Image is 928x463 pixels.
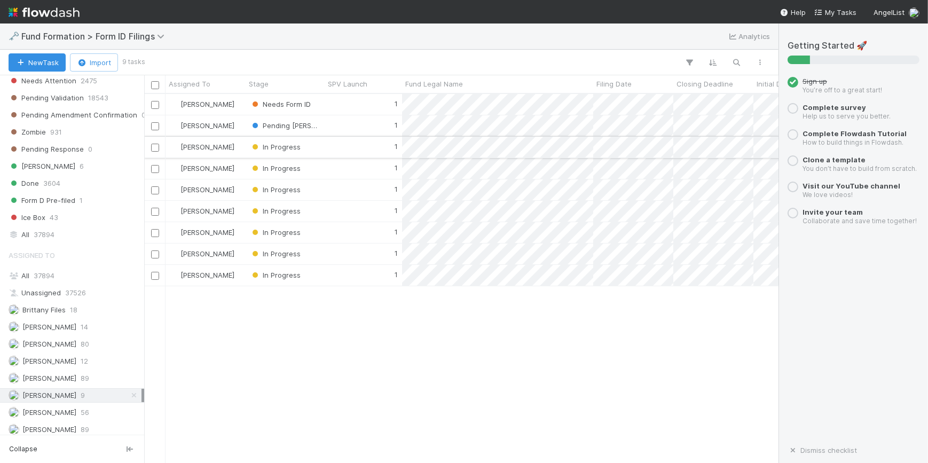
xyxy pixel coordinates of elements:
[250,270,301,280] div: In Progress
[9,211,45,224] span: Ice Box
[70,303,77,317] span: 18
[788,41,919,51] h5: Getting Started 🚀
[250,100,311,108] span: Needs Form ID
[909,7,919,18] img: avatar_7d33b4c2-6dd7-4bf3-9761-6f087fa0f5c6.png
[170,121,179,130] img: avatar_7d33b4c2-6dd7-4bf3-9761-6f087fa0f5c6.png
[170,271,179,279] img: avatar_7d33b4c2-6dd7-4bf3-9761-6f087fa0f5c6.png
[728,30,770,43] a: Analytics
[803,155,866,164] a: Clone a template
[249,79,269,89] span: Stage
[151,208,159,216] input: Toggle Row Selected
[170,164,179,172] img: avatar_7d33b4c2-6dd7-4bf3-9761-6f087fa0f5c6.png
[596,79,632,89] span: Filing Date
[780,7,806,18] div: Help
[803,208,863,216] a: Invite your team
[9,269,141,282] div: All
[250,142,301,152] div: In Progress
[803,182,900,190] span: Visit our YouTube channel
[80,194,83,207] span: 1
[170,227,234,238] div: [PERSON_NAME]
[180,228,234,237] span: [PERSON_NAME]
[151,186,159,194] input: Toggle Row Selected
[180,207,234,215] span: [PERSON_NAME]
[677,79,733,89] span: Closing Deadline
[21,31,170,42] span: Fund Formation > Form ID Filings
[9,245,55,266] span: Assigned To
[9,91,84,105] span: Pending Validation
[170,206,234,216] div: [PERSON_NAME]
[9,228,141,241] div: All
[9,177,39,190] span: Done
[81,389,85,402] span: 9
[151,144,159,152] input: Toggle Row Selected
[22,357,76,365] span: [PERSON_NAME]
[405,79,463,89] span: Fund Legal Name
[757,79,787,89] span: Initial DRI
[170,143,179,151] img: avatar_7d33b4c2-6dd7-4bf3-9761-6f087fa0f5c6.png
[151,229,159,237] input: Toggle Row Selected
[180,100,234,108] span: [PERSON_NAME]
[9,424,19,435] img: avatar_cd4e5e5e-3003-49e5-bc76-fd776f359de9.png
[395,98,398,109] div: 1
[395,269,398,280] div: 1
[151,272,159,280] input: Toggle Row Selected
[9,321,19,332] img: avatar_b467e446-68e1-4310-82a7-76c532dc3f4b.png
[34,228,54,241] span: 37894
[151,122,159,130] input: Toggle Row Selected
[250,207,301,215] span: In Progress
[151,250,159,258] input: Toggle Row Selected
[250,227,301,238] div: In Progress
[22,374,76,382] span: [PERSON_NAME]
[180,271,234,279] span: [PERSON_NAME]
[9,373,19,383] img: avatar_99e80e95-8f0d-4917-ae3c-b5dad577a2b5.png
[9,160,75,173] span: [PERSON_NAME]
[151,81,159,89] input: Toggle All Rows Selected
[250,185,301,194] span: In Progress
[395,226,398,237] div: 1
[170,120,234,131] div: [PERSON_NAME]
[170,270,234,280] div: [PERSON_NAME]
[9,444,37,454] span: Collapse
[180,164,234,172] span: [PERSON_NAME]
[22,340,76,348] span: [PERSON_NAME]
[170,184,234,195] div: [PERSON_NAME]
[180,143,234,151] span: [PERSON_NAME]
[803,77,827,85] span: Sign up
[250,271,301,279] span: In Progress
[803,103,866,112] a: Complete survey
[250,164,301,172] span: In Progress
[9,390,19,401] img: avatar_7d33b4c2-6dd7-4bf3-9761-6f087fa0f5c6.png
[250,249,301,258] span: In Progress
[395,248,398,258] div: 1
[34,271,54,280] span: 37894
[9,143,84,156] span: Pending Response
[9,53,66,72] button: NewTask
[170,163,234,174] div: [PERSON_NAME]
[50,211,58,224] span: 43
[250,99,311,109] div: Needs Form ID
[151,165,159,173] input: Toggle Row Selected
[9,3,80,21] img: logo-inverted-e16ddd16eac7371096b0.svg
[803,112,891,120] small: Help us to serve you better.
[70,53,118,72] button: Import
[9,32,19,41] span: 🗝️
[9,286,141,300] div: Unassigned
[81,372,89,385] span: 89
[80,160,84,173] span: 6
[328,79,367,89] span: SPV Launch
[250,248,301,259] div: In Progress
[9,304,19,315] img: avatar_15e23c35-4711-4c0d-85f4-3400723cad14.png
[250,163,301,174] div: In Progress
[50,125,62,139] span: 931
[170,228,179,237] img: avatar_7d33b4c2-6dd7-4bf3-9761-6f087fa0f5c6.png
[22,323,76,331] span: [PERSON_NAME]
[170,185,179,194] img: avatar_7d33b4c2-6dd7-4bf3-9761-6f087fa0f5c6.png
[250,184,301,195] div: In Progress
[22,391,76,399] span: [PERSON_NAME]
[81,338,89,351] span: 80
[250,121,370,130] span: Pending [PERSON_NAME] Codes
[803,191,853,199] small: We love videos!
[250,120,319,131] div: Pending [PERSON_NAME] Codes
